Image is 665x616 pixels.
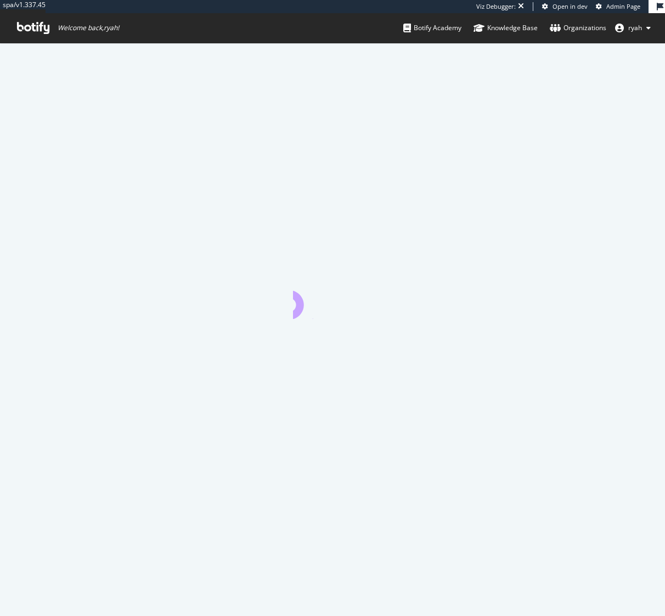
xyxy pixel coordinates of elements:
[542,2,588,11] a: Open in dev
[474,22,538,33] div: Knowledge Base
[58,24,119,32] span: Welcome back, ryah !
[474,13,538,43] a: Knowledge Base
[628,23,642,32] span: ryah
[403,22,461,33] div: Botify Academy
[550,13,606,43] a: Organizations
[606,19,660,37] button: ryah
[476,2,516,11] div: Viz Debugger:
[550,22,606,33] div: Organizations
[403,13,461,43] a: Botify Academy
[596,2,640,11] a: Admin Page
[606,2,640,10] span: Admin Page
[553,2,588,10] span: Open in dev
